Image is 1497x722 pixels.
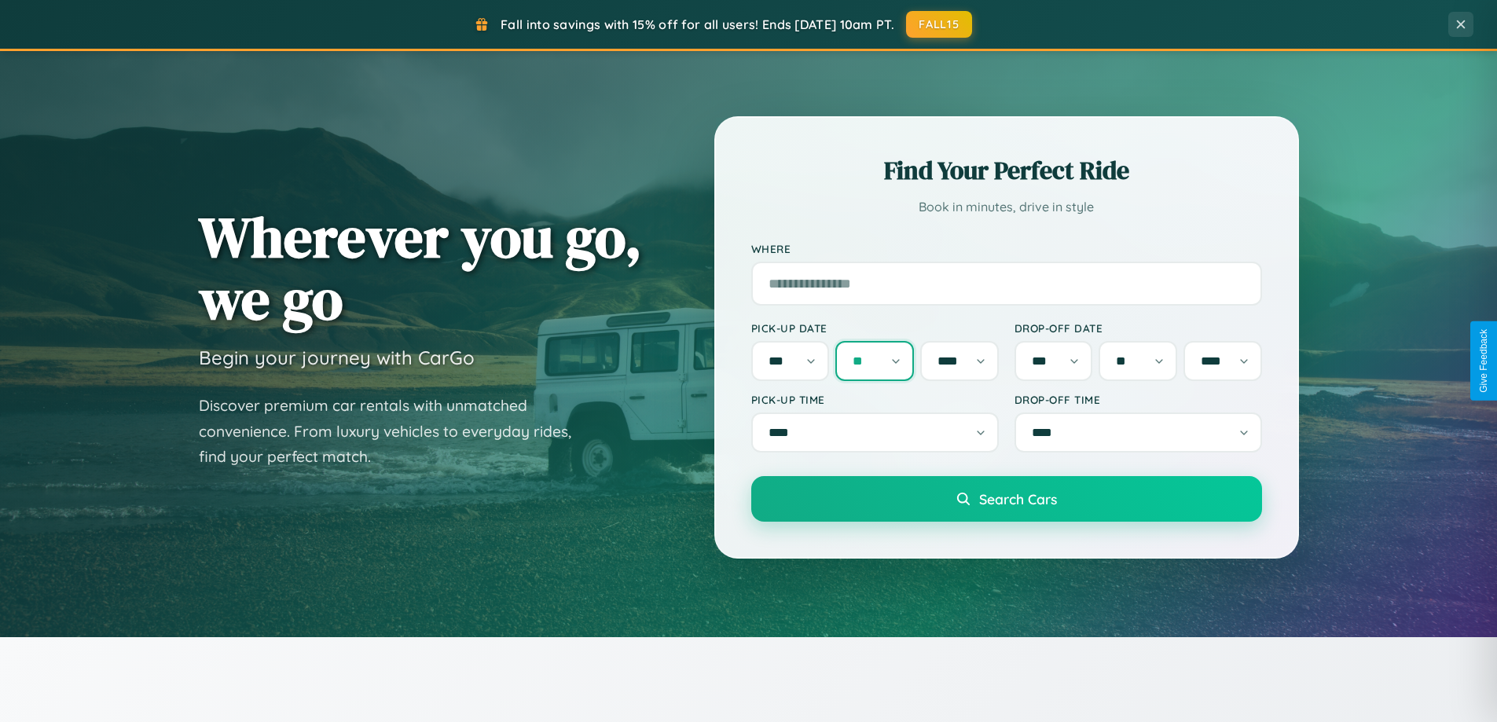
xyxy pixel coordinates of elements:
[501,16,894,32] span: Fall into savings with 15% off for all users! Ends [DATE] 10am PT.
[751,321,999,335] label: Pick-up Date
[1015,321,1262,335] label: Drop-off Date
[751,153,1262,188] h2: Find Your Perfect Ride
[199,346,475,369] h3: Begin your journey with CarGo
[1478,329,1489,393] div: Give Feedback
[979,490,1057,508] span: Search Cars
[751,393,999,406] label: Pick-up Time
[751,242,1262,255] label: Where
[751,196,1262,218] p: Book in minutes, drive in style
[199,206,642,330] h1: Wherever you go, we go
[906,11,972,38] button: FALL15
[751,476,1262,522] button: Search Cars
[1015,393,1262,406] label: Drop-off Time
[199,393,592,470] p: Discover premium car rentals with unmatched convenience. From luxury vehicles to everyday rides, ...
